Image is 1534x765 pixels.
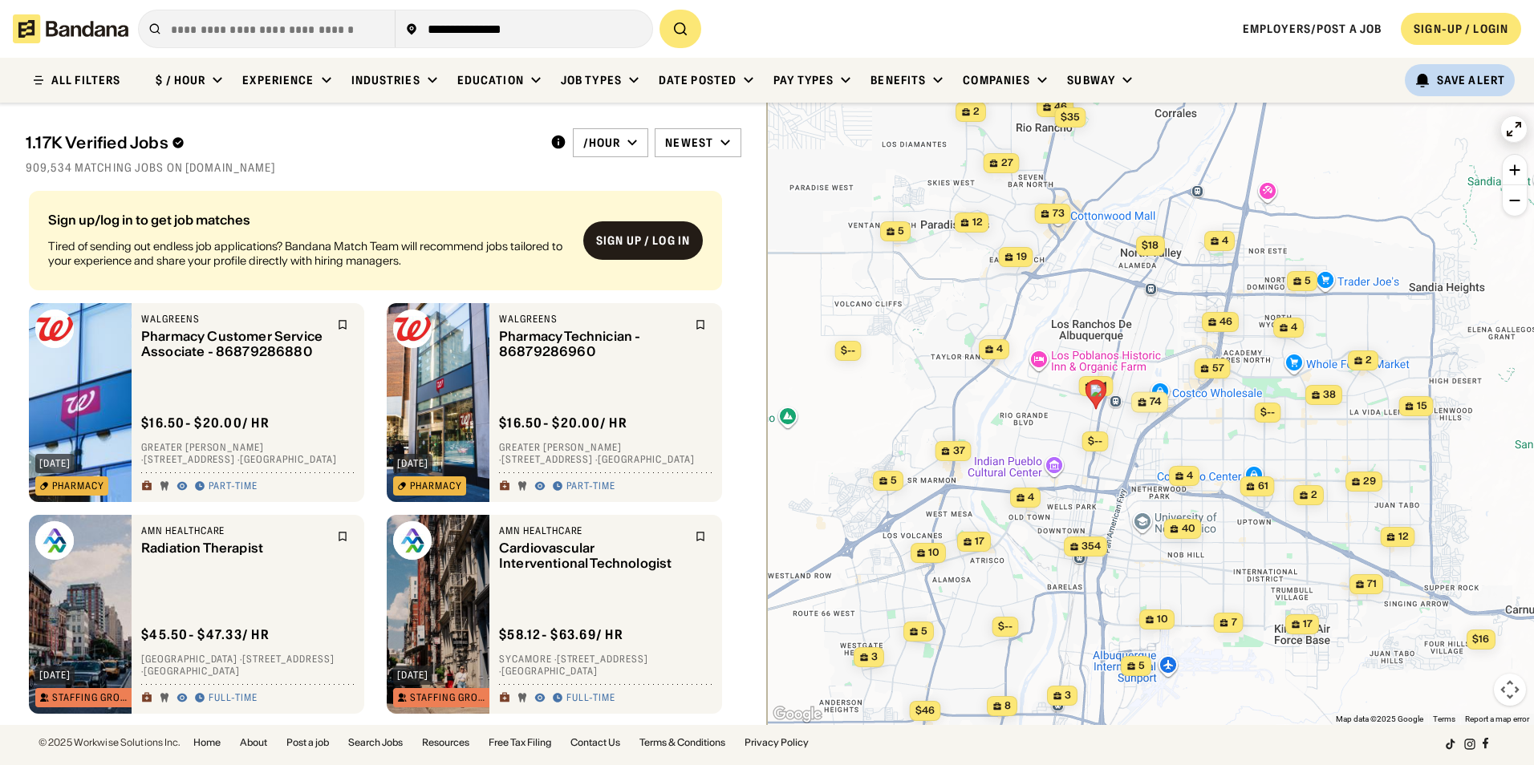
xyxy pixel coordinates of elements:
[771,704,824,725] a: Open this area in Google Maps (opens a new window)
[393,521,432,560] img: AMN Healthcare logo
[1222,234,1228,248] span: 4
[998,620,1013,632] span: $--
[953,444,965,458] span: 37
[1305,274,1311,288] span: 5
[1219,315,1232,329] span: 46
[52,481,104,491] div: Pharmacy
[566,692,615,705] div: Full-time
[1187,469,1193,483] span: 4
[457,73,524,87] div: Education
[1061,111,1080,123] span: $35
[1366,354,1372,367] span: 2
[397,670,428,680] div: [DATE]
[1472,633,1489,645] span: $16
[39,459,71,468] div: [DATE]
[141,524,327,537] div: AMN Healthcare
[561,73,622,87] div: Job Types
[1303,617,1313,631] span: 17
[566,480,615,493] div: Part-time
[973,105,980,119] span: 2
[1088,435,1102,447] span: $--
[48,213,570,226] div: Sign up/log in to get job matches
[1260,406,1275,418] span: $--
[915,704,935,716] span: $46
[1465,714,1529,723] a: Report a map error
[659,73,737,87] div: Date Posted
[921,625,927,638] span: 5
[209,692,258,705] div: Full-time
[773,73,834,87] div: Pay Types
[422,738,469,747] a: Resources
[1363,475,1376,488] span: 29
[745,738,809,747] a: Privacy Policy
[1053,207,1065,221] span: 73
[499,540,685,571] div: Cardiovascular Interventional Technologist
[39,738,181,747] div: © 2025 Workwise Solutions Inc.
[499,329,685,359] div: Pharmacy Technician - 86879286960
[583,136,621,150] div: /hour
[13,14,128,43] img: Bandana logotype
[1336,714,1423,723] span: Map data ©2025 Google
[1017,250,1027,264] span: 19
[141,540,327,556] div: Radiation Therapist
[286,738,329,747] a: Post a job
[393,310,432,348] img: Walgreens logo
[1212,362,1224,375] span: 57
[410,481,462,491] div: Pharmacy
[1142,239,1159,251] span: $18
[1065,689,1071,702] span: 3
[1414,22,1508,36] div: SIGN-UP / LOGIN
[397,459,428,468] div: [DATE]
[1494,674,1526,706] button: Map camera controls
[963,73,1030,87] div: Companies
[1323,388,1336,402] span: 38
[499,415,627,431] div: $ 16.50 - $20.00 / hr
[1157,613,1168,626] span: 10
[1437,73,1505,87] div: Save Alert
[193,738,221,747] a: Home
[898,225,904,238] span: 5
[209,480,258,493] div: Part-time
[1001,156,1013,170] span: 27
[1232,616,1237,629] span: 7
[499,653,712,678] div: Sycamore · [STREET_ADDRESS] · [GEOGRAPHIC_DATA]
[141,626,270,643] div: $ 45.50 - $47.33 / hr
[348,738,403,747] a: Search Jobs
[240,738,267,747] a: About
[242,73,314,87] div: Experience
[996,342,1003,356] span: 4
[1182,522,1195,536] span: 40
[141,329,327,359] div: Pharmacy Customer Service Associate - 86879286880
[48,239,570,268] div: Tired of sending out endless job applications? Bandana Match Team will recommend jobs tailored to...
[1004,699,1011,713] span: 8
[499,441,712,466] div: Greater [PERSON_NAME] · [STREET_ADDRESS] · [GEOGRAPHIC_DATA]
[1398,530,1409,544] span: 12
[35,521,74,560] img: AMN Healthcare logo
[351,73,420,87] div: Industries
[1150,395,1162,410] span: 74
[870,73,926,87] div: Benefits
[1082,540,1101,553] span: 354
[570,738,620,747] a: Contact Us
[26,160,741,175] div: 909,534 matching jobs on [DOMAIN_NAME]
[972,216,983,229] span: 12
[1291,321,1297,334] span: 4
[141,441,355,466] div: Greater [PERSON_NAME] · [STREET_ADDRESS] · [GEOGRAPHIC_DATA]
[1367,577,1377,591] span: 71
[410,693,489,702] div: Staffing Group
[1417,399,1427,413] span: 15
[141,415,270,431] div: $ 16.50 - $20.00 / hr
[141,313,327,326] div: Walgreens
[1138,659,1145,673] span: 5
[26,133,538,152] div: 1.17K Verified Jobs
[891,474,897,488] span: 5
[1311,488,1317,502] span: 2
[35,310,74,348] img: Walgreens logo
[1067,73,1115,87] div: Subway
[1433,714,1455,723] a: Terms (opens in new tab)
[52,693,132,702] div: Staffing Group
[489,738,551,747] a: Free Tax Filing
[928,546,939,560] span: 10
[156,73,205,87] div: $ / hour
[639,738,725,747] a: Terms & Conditions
